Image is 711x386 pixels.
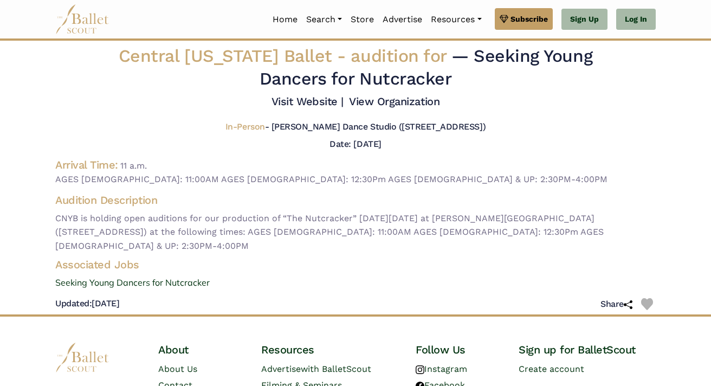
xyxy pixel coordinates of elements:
span: Central [US_STATE] Ballet - [119,46,451,66]
span: Subscribe [510,13,548,25]
h5: [DATE] [55,298,119,310]
a: Create account [519,364,584,374]
span: audition for [351,46,446,66]
a: Home [268,8,302,31]
a: Seeking Young Dancers for Nutcracker [47,276,664,290]
span: with BalletScout [301,364,371,374]
img: logo [55,343,109,372]
a: Advertise [378,8,426,31]
a: About Us [158,364,197,374]
h5: Date: [DATE] [329,139,381,149]
h5: - [PERSON_NAME] Dance Studio ([STREET_ADDRESS]) [225,121,486,133]
span: 11 a.m. [120,160,147,171]
a: Visit Website | [272,95,344,108]
a: Advertisewith BalletScout [261,364,371,374]
a: Log In [616,9,656,30]
span: — Seeking Young Dancers for Nutcracker [260,46,592,89]
a: View Organization [349,95,439,108]
a: Subscribe [495,8,553,30]
span: CNYB is holding open auditions for our production of “The Nutcracker” [DATE][DATE] at [PERSON_NAM... [55,211,656,253]
h4: Follow Us [416,343,501,357]
a: Resources [426,8,486,31]
a: Instagram [416,364,467,374]
a: Store [346,8,378,31]
h4: About [158,343,244,357]
h4: Associated Jobs [47,258,664,272]
span: Updated: [55,298,92,308]
span: In-Person [225,121,265,132]
a: Sign Up [561,9,607,30]
h4: Arrival Time: [55,158,118,171]
span: AGES [DEMOGRAPHIC_DATA]: 11:00AM AGES [DEMOGRAPHIC_DATA]: 12:30Pm AGES [DEMOGRAPHIC_DATA] & UP: 2... [55,172,656,186]
h4: Audition Description [55,193,656,207]
h4: Resources [261,343,398,357]
img: gem.svg [500,13,508,25]
a: Search [302,8,346,31]
img: instagram logo [416,365,424,374]
h5: Share [600,299,632,310]
h4: Sign up for BalletScout [519,343,656,357]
